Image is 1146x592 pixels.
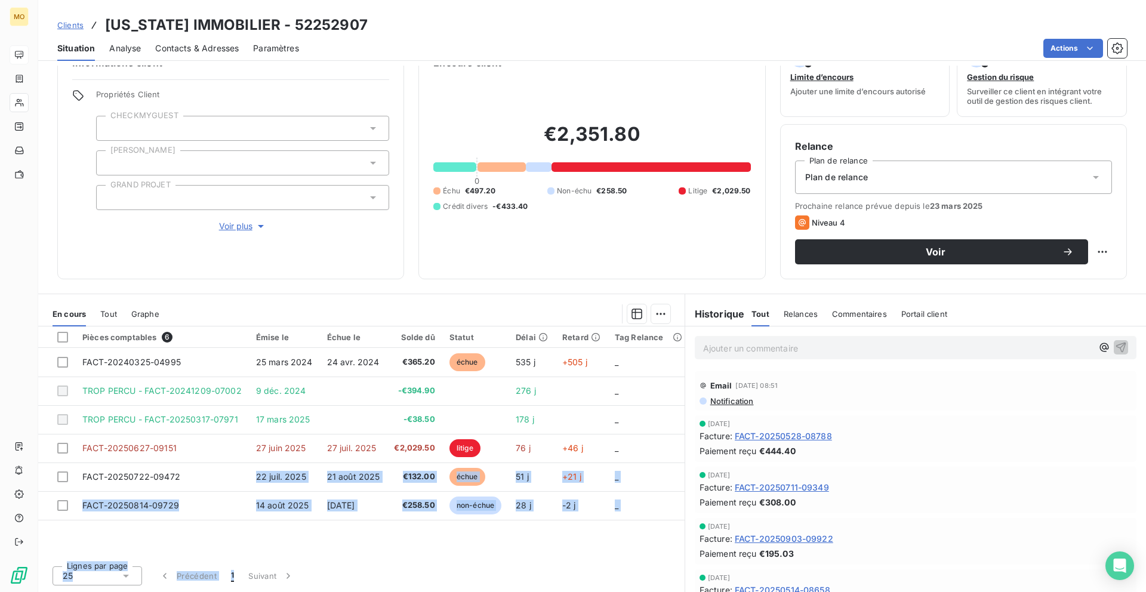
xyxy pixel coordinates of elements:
[327,357,380,367] span: 24 avr. 2024
[449,497,501,514] span: non-échue
[967,72,1034,82] span: Gestion du risque
[63,570,73,582] span: 25
[53,309,86,319] span: En cours
[394,332,435,342] div: Solde dû
[712,186,750,196] span: €2,029.50
[780,41,950,117] button: Limite d’encoursAjouter une limite d’encours autorisé
[557,186,592,196] span: Non-échu
[256,386,306,396] span: 9 déc. 2024
[1105,551,1134,580] div: Open Intercom Messenger
[57,19,84,31] a: Clients
[256,414,310,424] span: 17 mars 2025
[256,443,306,453] span: 27 juin 2025
[394,385,435,397] span: -€394.90
[394,499,435,511] span: €258.50
[96,220,389,233] button: Voir plus
[708,574,731,581] span: [DATE]
[219,220,267,232] span: Voir plus
[106,158,116,168] input: Ajouter une valeur
[516,386,536,396] span: 276 j
[700,481,732,494] span: Facture :
[433,122,750,158] h2: €2,351.80
[465,186,495,196] span: €497.20
[82,386,242,396] span: TROP PERCU - FACT-20241209-07002
[256,332,313,342] div: Émise le
[449,468,485,486] span: échue
[231,570,234,582] span: 1
[443,186,460,196] span: Échu
[475,176,479,186] span: 0
[253,42,299,54] span: Paramètres
[327,332,380,342] div: Échue le
[957,41,1127,117] button: Gestion du risqueSurveiller ce client en intégrant votre outil de gestion des risques client.
[688,186,707,196] span: Litige
[562,332,600,342] div: Retard
[790,72,854,82] span: Limite d’encours
[615,414,618,424] span: _
[394,471,435,483] span: €132.00
[516,332,548,342] div: Délai
[449,332,501,342] div: Statut
[708,523,731,530] span: [DATE]
[809,247,1062,257] span: Voir
[930,201,983,211] span: 23 mars 2025
[327,500,355,510] span: [DATE]
[162,332,172,343] span: 6
[82,357,181,367] span: FACT-20240325-04995
[812,218,845,227] span: Niveau 4
[256,357,313,367] span: 25 mars 2024
[155,42,239,54] span: Contacts & Adresses
[394,356,435,368] span: €365.20
[795,201,1112,211] span: Prochaine relance prévue depuis le
[795,139,1112,153] h6: Relance
[492,201,528,212] span: -€433.40
[759,547,794,560] span: €195.03
[82,414,238,424] span: TROP PERCU - FACT-20250317-07971
[327,443,377,453] span: 27 juil. 2025
[82,471,180,482] span: FACT-20250722-09472
[57,20,84,30] span: Clients
[790,87,926,96] span: Ajouter une limite d’encours autorisé
[685,307,745,321] h6: Historique
[449,439,480,457] span: litige
[708,471,731,479] span: [DATE]
[82,500,179,510] span: FACT-20250814-09729
[562,500,576,510] span: -2 j
[700,547,757,560] span: Paiement reçu
[57,42,95,54] span: Situation
[443,201,488,212] span: Crédit divers
[100,309,117,319] span: Tout
[131,309,159,319] span: Graphe
[615,500,618,510] span: _
[256,471,306,482] span: 22 juil. 2025
[562,443,583,453] span: +46 j
[596,186,627,196] span: €258.50
[106,123,116,134] input: Ajouter une valeur
[516,357,535,367] span: 535 j
[10,566,29,585] img: Logo LeanPay
[516,443,531,453] span: 76 j
[700,496,757,508] span: Paiement reçu
[1043,39,1103,58] button: Actions
[832,309,887,319] span: Commentaires
[759,445,796,457] span: €444.40
[241,563,301,588] button: Suivant
[967,87,1117,106] span: Surveiller ce client en intégrant votre outil de gestion des risques client.
[82,443,177,453] span: FACT-20250627-09151
[735,382,778,389] span: [DATE] 08:51
[394,414,435,425] span: -€38.50
[82,332,242,343] div: Pièces comptables
[10,7,29,26] div: MO
[708,420,731,427] span: [DATE]
[615,386,618,396] span: _
[96,90,389,106] span: Propriétés Client
[805,171,868,183] span: Plan de relance
[615,357,618,367] span: _
[106,192,116,203] input: Ajouter une valeur
[784,309,818,319] span: Relances
[516,471,529,482] span: 51 j
[700,430,732,442] span: Facture :
[735,430,832,442] span: FACT-20250528-08788
[224,563,241,588] button: 1
[901,309,947,319] span: Portail client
